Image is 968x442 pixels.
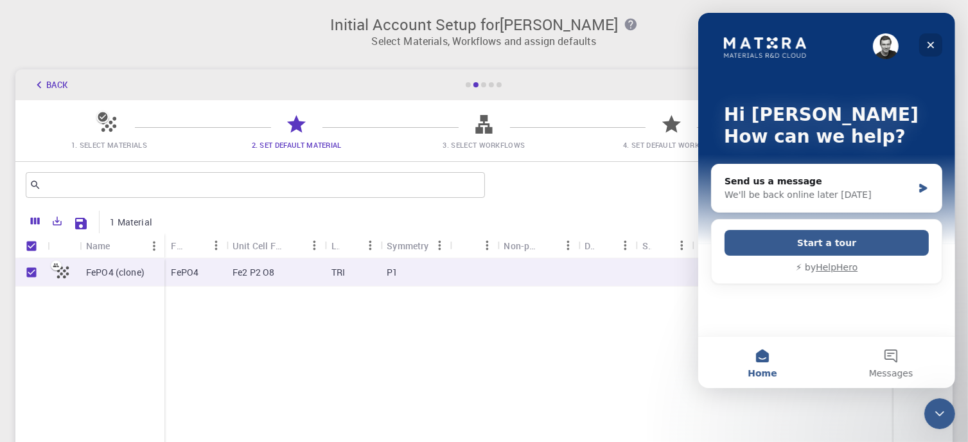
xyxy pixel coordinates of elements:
[387,233,428,258] div: Symmetry
[698,13,955,388] iframe: Intercom live chat
[24,211,46,231] button: Columns
[636,233,692,258] div: Shared
[615,235,636,256] button: Menu
[68,211,94,236] button: Save Explorer Settings
[504,233,538,258] div: Non-periodic
[651,235,671,256] button: Sort
[171,266,198,279] p: FePO4
[477,235,498,256] button: Menu
[233,266,274,279] p: Fe2 P2 O8
[71,140,147,150] span: 1. Select Materials
[164,233,226,258] div: Formula
[642,233,651,258] div: Shared
[233,233,284,258] div: Unit Cell Formula
[671,235,692,256] button: Menu
[924,398,955,429] iframe: Intercom live chat
[537,235,558,256] button: Sort
[331,266,345,279] p: TRI
[339,235,360,256] button: Sort
[450,233,498,258] div: Tags
[23,33,945,49] p: Select Materials, Workflows and assign defaults
[284,235,304,256] button: Sort
[23,15,945,33] h3: Initial Account Setup for [PERSON_NAME]
[26,9,72,21] span: Support
[226,233,325,258] div: Unit Cell Formula
[498,233,579,258] div: Non-periodic
[578,233,636,258] div: Default
[252,140,342,150] span: 2. Set Default Material
[144,236,164,256] button: Menu
[48,233,80,258] div: Icon
[171,233,185,258] div: Formula
[86,233,110,258] div: Name
[325,233,381,258] div: Lattice
[80,233,164,258] div: Name
[110,236,131,256] button: Sort
[304,235,325,256] button: Menu
[558,235,578,256] button: Menu
[443,140,525,150] span: 3. Select Workflows
[360,235,380,256] button: Menu
[380,233,450,258] div: Symmetry
[623,140,719,150] span: 4. Set Default Workflow
[46,211,68,231] button: Export
[206,235,226,256] button: Menu
[595,235,615,256] button: Sort
[26,75,75,95] button: Back
[387,266,398,279] p: P1
[86,266,145,279] p: FePO4 (clone)
[457,235,477,256] button: Sort
[185,235,206,256] button: Sort
[331,233,340,258] div: Lattice
[585,233,595,258] div: Default
[110,216,152,229] p: 1 Material
[430,235,450,256] button: Menu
